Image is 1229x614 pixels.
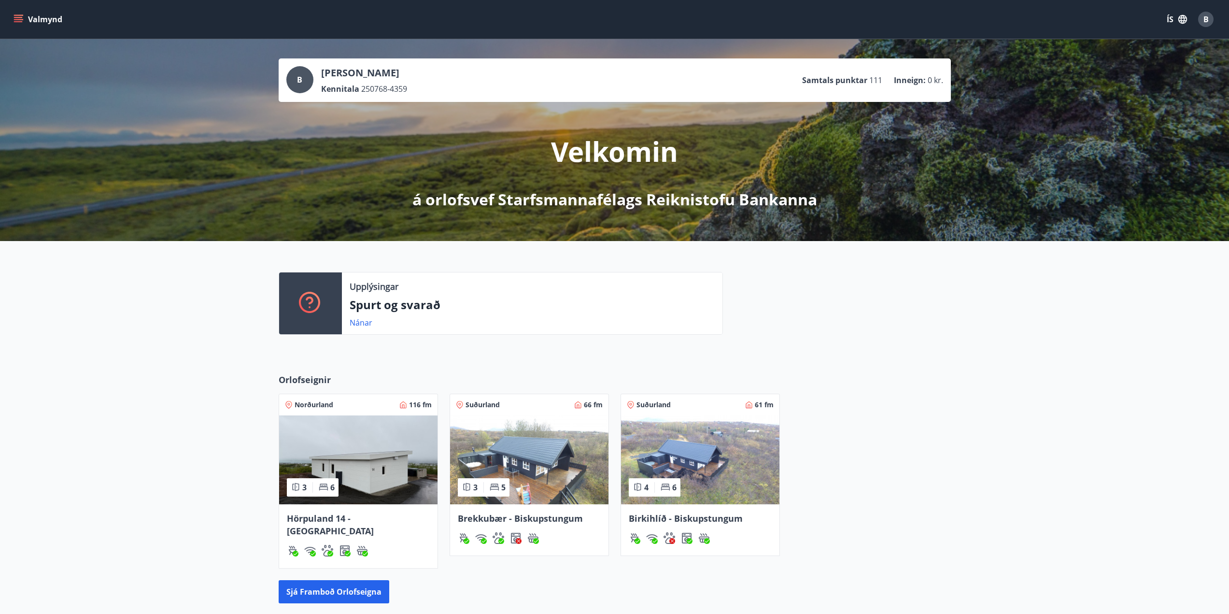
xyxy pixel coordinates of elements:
[1194,8,1217,31] button: B
[409,400,432,410] span: 116 fm
[755,400,774,410] span: 61 fm
[295,400,333,410] span: Norðurland
[1161,11,1192,28] button: ÍS
[350,297,715,313] p: Spurt og svarað
[802,75,867,86] p: Samtals punktar
[350,317,372,328] a: Nánar
[672,482,677,493] span: 6
[527,532,539,544] img: h89QDIuHlAdpqTriuIvuEWkTH976fOgBEOOeu1mi.svg
[664,532,675,544] img: pxcaIm5dSOV3FS4whs1soiYWTwFQvksT25a9J10C.svg
[698,532,710,544] div: Heitur pottur
[644,482,649,493] span: 4
[279,580,389,603] button: Sjá framboð orlofseigna
[501,482,506,493] span: 5
[356,545,368,557] img: h89QDIuHlAdpqTriuIvuEWkTH976fOgBEOOeu1mi.svg
[450,415,608,504] img: Paella dish
[304,545,316,557] img: HJRyFFsYp6qjeUYhR4dAD8CaCEsnIFYZ05miwXoh.svg
[473,482,478,493] span: 3
[646,532,658,544] div: Þráðlaust net
[510,532,522,544] div: Þvottavél
[287,545,298,557] div: Gasgrill
[629,532,640,544] div: Gasgrill
[287,513,374,537] span: Hörpuland 14 - [GEOGRAPHIC_DATA]
[322,545,333,557] img: pxcaIm5dSOV3FS4whs1soiYWTwFQvksT25a9J10C.svg
[698,532,710,544] img: h89QDIuHlAdpqTriuIvuEWkTH976fOgBEOOeu1mi.svg
[869,75,882,86] span: 111
[412,189,817,210] p: á orlofsvef Starfsmannafélags Reiknistofu Bankanna
[458,513,583,524] span: Brekkubær - Biskupstungum
[527,532,539,544] div: Heitur pottur
[356,545,368,557] div: Heitur pottur
[475,532,487,544] img: HJRyFFsYp6qjeUYhR4dAD8CaCEsnIFYZ05miwXoh.svg
[621,415,779,504] img: Paella dish
[279,415,438,504] img: Paella dish
[287,545,298,557] img: ZXjrS3QKesehq6nQAPjaRuRTI364z8ohTALB4wBr.svg
[458,532,469,544] div: Gasgrill
[493,532,504,544] img: pxcaIm5dSOV3FS4whs1soiYWTwFQvksT25a9J10C.svg
[664,532,675,544] div: Gæludýr
[279,373,331,386] span: Orlofseignir
[302,482,307,493] span: 3
[475,532,487,544] div: Þráðlaust net
[339,545,351,557] img: Dl16BY4EX9PAW649lg1C3oBuIaAsR6QVDQBO2cTm.svg
[928,75,943,86] span: 0 kr.
[510,532,522,544] img: Dl16BY4EX9PAW649lg1C3oBuIaAsR6QVDQBO2cTm.svg
[681,532,692,544] div: Þvottavél
[361,84,407,94] span: 250768-4359
[330,482,335,493] span: 6
[681,532,692,544] img: Dl16BY4EX9PAW649lg1C3oBuIaAsR6QVDQBO2cTm.svg
[636,400,671,410] span: Suðurland
[304,545,316,557] div: Þráðlaust net
[629,513,743,524] span: Birkihlíð - Biskupstungum
[12,11,66,28] button: menu
[493,532,504,544] div: Gæludýr
[1203,14,1209,25] span: B
[321,84,359,94] p: Kennitala
[339,545,351,557] div: Þvottavél
[551,133,678,170] p: Velkomin
[466,400,500,410] span: Suðurland
[350,280,398,293] p: Upplýsingar
[629,532,640,544] img: ZXjrS3QKesehq6nQAPjaRuRTI364z8ohTALB4wBr.svg
[321,66,407,80] p: [PERSON_NAME]
[894,75,926,86] p: Inneign :
[322,545,333,557] div: Gæludýr
[646,532,658,544] img: HJRyFFsYp6qjeUYhR4dAD8CaCEsnIFYZ05miwXoh.svg
[584,400,603,410] span: 66 fm
[297,74,302,85] span: B
[458,532,469,544] img: ZXjrS3QKesehq6nQAPjaRuRTI364z8ohTALB4wBr.svg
